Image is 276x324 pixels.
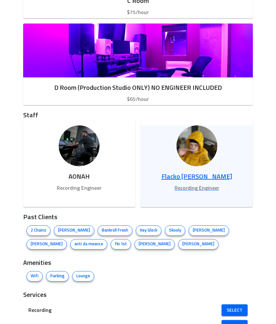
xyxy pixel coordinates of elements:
[165,227,185,234] span: Skooly
[111,241,131,248] span: fki 1st
[98,227,132,234] span: Bankroll Fresh
[70,241,107,248] span: anti da meance
[28,8,248,16] p: $75/hour
[23,212,253,222] h3: Past Clients
[23,125,135,207] a: AONAHAONAHRecording Engineer
[27,273,42,280] span: Wifi
[27,227,50,234] span: 2 Chainz
[189,227,229,234] span: [PERSON_NAME]
[28,95,248,103] p: $65/hour
[135,241,175,248] span: [PERSON_NAME]
[28,184,130,192] p: Recording Engineer
[146,171,248,182] h6: Flacko [PERSON_NAME]
[59,125,100,166] img: AONAH
[222,304,248,316] a: Select
[28,83,248,93] h6: D Room (Production Studio ONLY) NO ENGINEER INCLUDED
[23,110,253,120] h3: Staff
[23,290,253,300] h3: Services
[27,241,67,248] span: [PERSON_NAME]
[28,306,238,314] span: Recording
[141,125,253,207] a: Flacko BlancoFlacko [PERSON_NAME]Recording Engineer
[178,241,218,248] span: [PERSON_NAME]
[176,125,217,166] img: Flacko Blanco
[227,306,242,314] span: Select
[46,273,69,280] span: Parking
[23,24,253,105] button: D Room (Production Studio ONLY) NO ENGINEER INCLUDED$65/hour
[146,184,248,192] p: Recording Engineer
[23,258,253,268] h3: Amenities
[54,227,94,234] span: [PERSON_NAME]
[72,273,94,280] span: Lounge
[23,24,253,77] img: Room image
[23,302,253,318] div: Recording
[28,171,130,182] h6: AONAH
[136,227,161,234] span: Key Glock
